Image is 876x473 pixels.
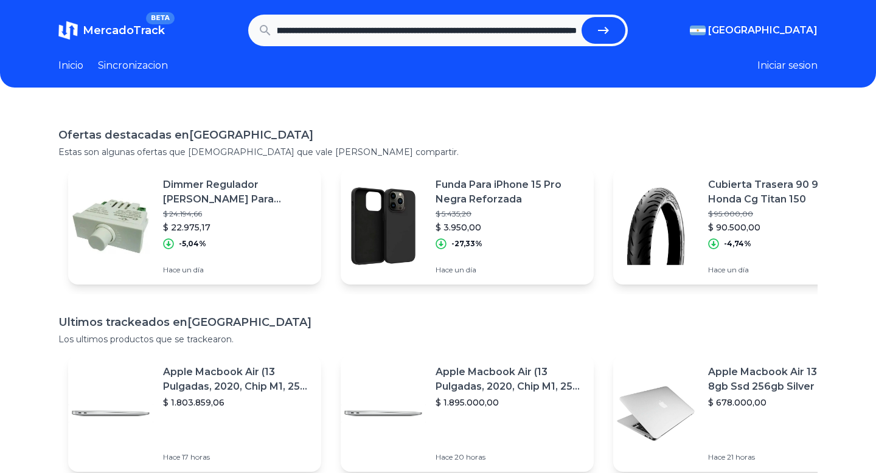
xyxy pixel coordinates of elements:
p: Hace 20 horas [436,452,584,462]
button: Iniciar sesion [757,58,818,73]
p: $ 90.500,00 [708,221,857,233]
button: [GEOGRAPHIC_DATA] [690,23,818,38]
p: Apple Macbook Air (13 Pulgadas, 2020, Chip M1, 256 Gb De Ssd, 8 Gb De Ram) - Plata [436,365,584,394]
a: Featured imageCubierta Trasera 90 90 18 Honda Cg Titan 150$ 95.000,00$ 90.500,00-4,74%Hace un día [613,168,866,285]
h1: Ofertas destacadas en [GEOGRAPHIC_DATA] [58,126,818,143]
img: Argentina [690,26,706,35]
p: Hace un día [708,265,857,275]
img: MercadoTrack [58,21,78,40]
a: Featured imageDimmer Regulador [PERSON_NAME] Para Lámparas Led [PERSON_NAME] 220v [PERSON_NAME]$ ... [68,168,321,285]
a: Featured imageApple Macbook Air (13 Pulgadas, 2020, Chip M1, 256 Gb De Ssd, 8 Gb De Ram) - Plata$... [341,355,594,472]
p: -27,33% [451,239,482,249]
img: Featured image [341,371,426,456]
p: $ 678.000,00 [708,396,857,409]
img: Featured image [341,184,426,269]
p: $ 22.975,17 [163,221,311,233]
img: Featured image [613,371,698,456]
p: Estas son algunas ofertas que [DEMOGRAPHIC_DATA] que vale [PERSON_NAME] compartir. [58,146,818,158]
a: Featured imageFunda Para iPhone 15 Pro Negra Reforzada$ 5.435,20$ 3.950,00-27,33%Hace un día [341,168,594,285]
h1: Ultimos trackeados en [GEOGRAPHIC_DATA] [58,314,818,331]
span: BETA [146,12,175,24]
p: $ 5.435,20 [436,209,584,219]
p: Hace 21 horas [708,452,857,462]
p: -5,04% [179,239,206,249]
p: $ 1.803.859,06 [163,396,311,409]
a: Inicio [58,58,83,73]
p: Hace 17 horas [163,452,311,462]
span: [GEOGRAPHIC_DATA] [708,23,818,38]
a: MercadoTrackBETA [58,21,165,40]
p: Apple Macbook Air (13 Pulgadas, 2020, Chip M1, 256 Gb De Ssd, 8 Gb De Ram) - Plata [163,365,311,394]
p: Dimmer Regulador [PERSON_NAME] Para Lámparas Led [PERSON_NAME] 220v [PERSON_NAME] [163,178,311,207]
p: Hace un día [163,265,311,275]
p: Los ultimos productos que se trackearon. [58,333,818,345]
a: Featured imageApple Macbook Air (13 Pulgadas, 2020, Chip M1, 256 Gb De Ssd, 8 Gb De Ram) - Plata$... [68,355,321,472]
img: Featured image [68,184,153,269]
img: Featured image [613,184,698,269]
p: $ 3.950,00 [436,221,584,233]
a: Featured imageApple Macbook Air 13 Core I5 8gb Ssd 256gb Silver$ 678.000,00Hace 21 horas [613,355,866,472]
img: Featured image [68,371,153,456]
p: $ 1.895.000,00 [436,396,584,409]
p: Hace un día [436,265,584,275]
span: MercadoTrack [83,24,165,37]
p: $ 24.194,66 [163,209,311,219]
p: Funda Para iPhone 15 Pro Negra Reforzada [436,178,584,207]
p: -4,74% [724,239,751,249]
p: Cubierta Trasera 90 90 18 Honda Cg Titan 150 [708,178,857,207]
p: $ 95.000,00 [708,209,857,219]
p: Apple Macbook Air 13 Core I5 8gb Ssd 256gb Silver [708,365,857,394]
a: Sincronizacion [98,58,168,73]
